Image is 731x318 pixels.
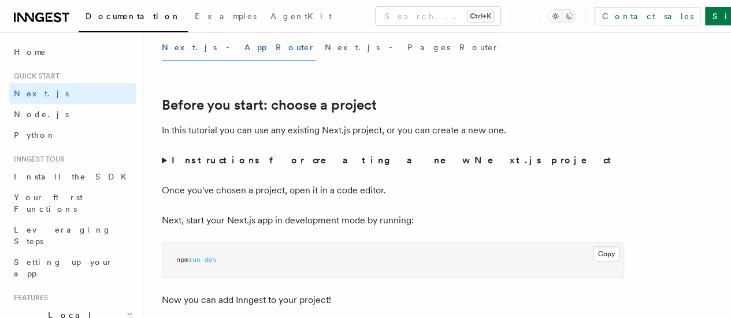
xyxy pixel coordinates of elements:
[86,12,181,21] span: Documentation
[14,46,46,58] span: Home
[467,10,493,22] kbd: Ctrl+K
[79,3,188,32] a: Documentation
[325,35,499,61] button: Next.js - Pages Router
[548,9,576,23] button: Toggle dark mode
[9,155,65,164] span: Inngest tour
[14,110,69,119] span: Node.js
[14,257,113,278] span: Setting up your app
[195,12,257,21] span: Examples
[9,104,136,125] a: Node.js
[14,193,83,214] span: Your first Functions
[172,155,616,166] strong: Instructions for creating a new Next.js project
[14,225,112,246] span: Leveraging Steps
[9,187,136,219] a: Your first Functions
[9,219,136,252] a: Leveraging Steps
[162,35,316,61] button: Next.js - App Router
[595,7,700,25] a: Contact sales
[162,292,624,308] p: Now you can add Inngest to your project!
[9,293,48,302] span: Features
[270,12,332,21] span: AgentKit
[9,72,60,81] span: Quick start
[9,166,136,187] a: Install the SDK
[264,3,339,31] a: AgentKit
[14,172,133,181] span: Install the SDK
[9,125,136,145] a: Python
[205,256,217,264] span: dev
[9,252,136,284] a: Setting up your app
[376,7,500,25] button: Search...Ctrl+K
[188,3,264,31] a: Examples
[162,182,624,199] p: Once you've chosen a project, open it in a code editor.
[162,152,624,169] summary: Instructions for creating a new Next.js project
[162,212,624,229] p: Next, start your Next.js app in development mode by running:
[14,89,69,98] span: Next.js
[188,256,201,264] span: run
[162,97,377,113] a: Before you start: choose a project
[176,256,188,264] span: npm
[14,130,56,140] span: Python
[593,246,620,261] button: Copy
[9,83,136,104] a: Next.js
[162,122,624,139] p: In this tutorial you can use any existing Next.js project, or you can create a new one.
[9,42,136,62] a: Home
